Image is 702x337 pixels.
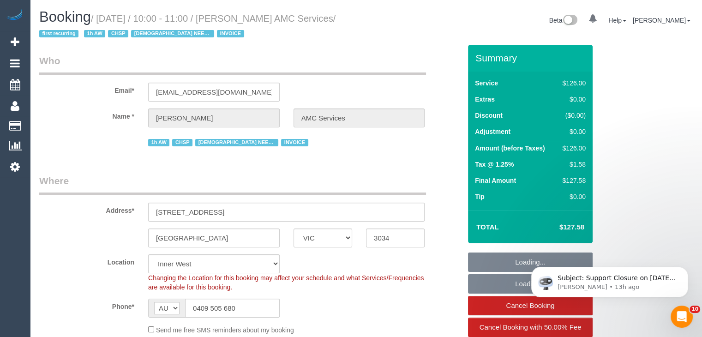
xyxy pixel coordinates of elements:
[131,30,214,37] span: [DEMOGRAPHIC_DATA] NEEDED
[608,17,626,24] a: Help
[148,229,280,247] input: Suburb*
[559,144,586,153] div: $126.00
[366,229,425,247] input: Post Code*
[156,326,294,334] span: Send me free SMS reminders about my booking
[475,111,503,120] label: Discount
[108,30,128,37] span: CHSP
[475,127,510,136] label: Adjustment
[475,78,498,88] label: Service
[562,15,577,27] img: New interface
[559,192,586,201] div: $0.00
[217,30,244,37] span: INVOICE
[517,247,702,312] iframe: Intercom notifications message
[468,296,593,315] a: Cancel Booking
[32,83,141,95] label: Email*
[6,9,24,22] img: Automaid Logo
[281,139,308,146] span: INVOICE
[468,318,593,337] a: Cancel Booking with 50.00% Fee
[559,160,586,169] div: $1.58
[559,111,586,120] div: ($0.00)
[32,254,141,267] label: Location
[195,139,278,146] span: [DEMOGRAPHIC_DATA] NEEDED
[32,203,141,215] label: Address*
[148,108,280,127] input: First Name*
[559,78,586,88] div: $126.00
[559,127,586,136] div: $0.00
[39,174,426,195] legend: Where
[690,306,700,313] span: 10
[671,306,693,328] iframe: Intercom live chat
[185,299,280,318] input: Phone*
[148,274,424,291] span: Changing the Location for this booking may affect your schedule and what Services/Frequencies are...
[39,13,336,39] small: / [DATE] / 10:00 - 11:00 / [PERSON_NAME] AMC Services
[559,176,586,185] div: $127.58
[148,139,169,146] span: 1h AW
[559,95,586,104] div: $0.00
[39,54,426,75] legend: Who
[633,17,690,24] a: [PERSON_NAME]
[84,30,105,37] span: 1h AW
[32,108,141,121] label: Name *
[475,160,514,169] label: Tax @ 1.25%
[476,223,499,231] strong: Total
[475,192,485,201] label: Tip
[475,144,545,153] label: Amount (before Taxes)
[475,95,495,104] label: Extras
[294,108,425,127] input: Last Name*
[532,223,584,231] h4: $127.58
[172,139,192,146] span: CHSP
[32,299,141,311] label: Phone*
[475,53,588,63] h3: Summary
[549,17,578,24] a: Beta
[148,83,280,102] input: Email*
[39,30,78,37] span: first recurring
[475,176,516,185] label: Final Amount
[39,9,91,25] span: Booking
[480,323,582,331] span: Cancel Booking with 50.00% Fee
